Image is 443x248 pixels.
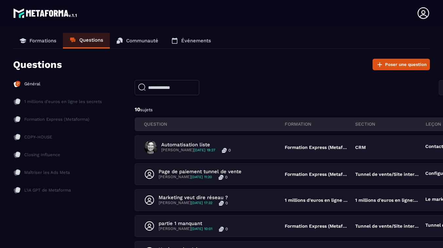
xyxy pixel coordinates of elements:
p: 0 [225,226,228,232]
img: formation-icon-inac.db86bb20.svg [13,186,21,194]
p: Événements [181,38,211,44]
p: [PERSON_NAME] [159,175,212,180]
p: Questions [79,37,103,43]
span: [DATE] 19:27 [194,148,215,152]
p: Questions [13,59,62,70]
p: Tunnel de vente/Site internet [355,223,419,229]
p: CRM [355,145,366,150]
span: [DATE] 11:20 [191,175,212,179]
p: Général [24,81,40,87]
p: [PERSON_NAME] [159,226,212,232]
p: 1 millions d'euros en ligne les secrets [285,197,349,203]
p: 1 millions d'euros en ligne: les secrets [355,197,419,203]
p: FORMATION [285,121,355,127]
p: section [355,121,426,127]
p: Page de paiement tunnel de vente [159,169,241,175]
p: COPY-HOUSE [24,134,52,140]
p: 0 [228,148,231,153]
img: formation-icon-inac.db86bb20.svg [13,115,21,123]
p: [PERSON_NAME] [159,200,212,206]
img: formation-icon-inac.db86bb20.svg [13,98,21,106]
p: Formation Express (Metaforma) [24,116,89,122]
a: Formations [13,33,63,49]
p: Closing Influence [24,152,60,158]
span: [DATE] 10:01 [191,227,212,231]
img: formation-icon-active.2ea72e5a.svg [13,80,21,88]
p: QUESTION [144,121,285,127]
span: [DATE] 17:32 [191,201,212,205]
p: Formation Express (Metaforma) [285,172,349,177]
a: Communauté [110,33,165,49]
p: Automatisation liste [161,142,231,148]
img: formation-icon-inac.db86bb20.svg [13,151,21,159]
p: Tunnel de vente/Site internet [355,172,419,177]
p: 0 [225,200,228,206]
p: Maîtriser les Ads Meta [24,170,70,176]
img: logo [13,7,78,20]
a: Questions [63,33,110,49]
a: Événements [165,33,218,49]
img: formation-icon-inac.db86bb20.svg [13,169,21,176]
p: Formation Express (Metaforma) [285,145,349,150]
img: formation-icon-inac.db86bb20.svg [13,133,21,141]
p: Marketing veut dire réseau ? [159,195,228,200]
p: Formation Express (Metaforma) [285,223,349,229]
p: Formations [29,38,56,44]
p: 0 [225,175,227,180]
span: sujets [140,107,153,112]
button: Poser une question [373,59,430,70]
p: [PERSON_NAME] [161,148,215,153]
p: Communauté [126,38,158,44]
p: partie 1 manquant [159,220,228,226]
p: L'IA GPT de Metaforma [24,187,71,193]
p: 1 millions d'euros en ligne les secrets [24,99,102,105]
